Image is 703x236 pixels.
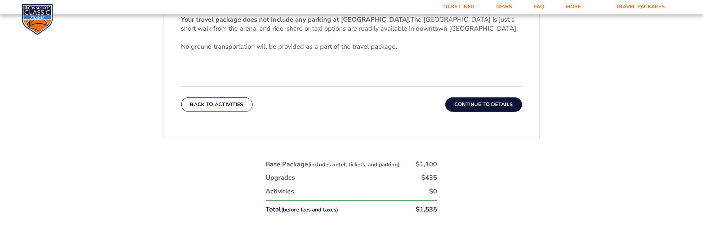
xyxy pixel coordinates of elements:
[416,205,437,214] div: $1,535
[445,97,522,112] button: Continue To Details
[416,160,437,169] div: $1,100
[181,97,253,112] button: Back To Activities
[266,173,295,182] div: Upgrades
[181,15,411,24] b: Your travel package does not include any parking at [GEOGRAPHIC_DATA].
[181,15,522,33] p: The [GEOGRAPHIC_DATA] is just a short walk from the arena, and ride-share or taxi options are rea...
[422,173,437,182] div: $435
[430,187,437,196] div: $0
[308,161,400,168] small: (includes hotel, tickets, and parking)
[266,187,294,196] div: Activities
[181,42,522,51] p: No ground transportation will be provided as a part of the travel package.
[266,160,400,169] div: Base Package
[266,205,338,214] div: Total
[22,4,53,35] img: CBS Sports Classic
[281,206,338,213] small: (before fees and taxes)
